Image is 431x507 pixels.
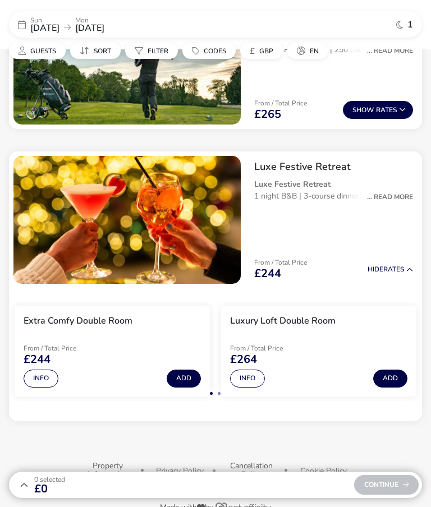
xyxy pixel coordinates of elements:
[407,20,413,29] span: 1
[215,302,422,401] swiper-slide: 2 / 3
[30,17,59,24] p: Sun
[250,45,255,57] i: £
[245,151,422,219] div: Luxe Festive Retreat Luxe Festive Retreat 1 night B&B | 3-course dinner | Christmas Festive Cockt...
[254,259,307,266] p: From / Total Price
[167,370,201,388] button: Add
[70,43,121,59] button: Sort
[343,101,413,119] button: ShowRates
[30,22,59,34] span: [DATE]
[125,43,178,59] button: Filter
[75,17,104,24] p: Mon
[230,354,257,365] span: £264
[368,265,383,274] span: Hide
[182,43,236,59] button: Codes
[222,462,281,479] button: Cancellation Policy
[254,179,331,190] strong: Luxe Festive Retreat
[259,47,273,56] span: GBP
[373,370,407,388] button: Add
[9,11,422,38] div: Sun[DATE]Mon[DATE]1
[287,43,328,59] button: en
[254,190,413,202] p: 1 night B&B | 3-course dinner | Christmas Festive Cocktail
[156,467,204,475] button: Privacy Policy
[9,302,215,401] swiper-slide: 1 / 3
[254,160,413,173] h2: Luxe Festive Retreat
[310,47,319,56] span: en
[364,481,409,488] span: Continue
[361,192,413,202] div: ... Read More
[34,475,65,484] span: 0 Selected
[125,43,182,59] naf-pibe-menu-bar-item: Filter
[24,354,51,365] span: £244
[354,475,419,495] div: Continue
[240,43,287,59] naf-pibe-menu-bar-item: £GBP
[75,22,104,34] span: [DATE]
[9,43,66,59] button: Guests
[368,266,413,273] button: HideRates
[24,370,58,388] button: Info
[13,156,241,284] swiper-slide: 1 / 1
[230,370,265,388] button: Info
[240,43,283,59] button: £GBP
[34,483,65,495] span: £0
[254,109,281,120] span: £265
[352,107,376,114] span: Show
[9,43,70,59] naf-pibe-menu-bar-item: Guests
[230,315,336,327] h3: Luxury Loft Double Room
[254,268,281,279] span: £244
[204,47,226,56] span: Codes
[300,467,347,475] button: Cookie Policy
[24,315,132,327] h3: Extra Comfy Double Room
[254,100,307,107] p: From / Total Price
[287,43,333,59] naf-pibe-menu-bar-item: en
[24,345,103,352] p: From / Total Price
[30,47,56,56] span: Guests
[94,47,111,56] span: Sort
[70,43,125,59] naf-pibe-menu-bar-item: Sort
[148,47,168,56] span: Filter
[230,345,310,352] p: From / Total Price
[182,43,240,59] naf-pibe-menu-bar-item: Codes
[79,462,137,479] button: Property Information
